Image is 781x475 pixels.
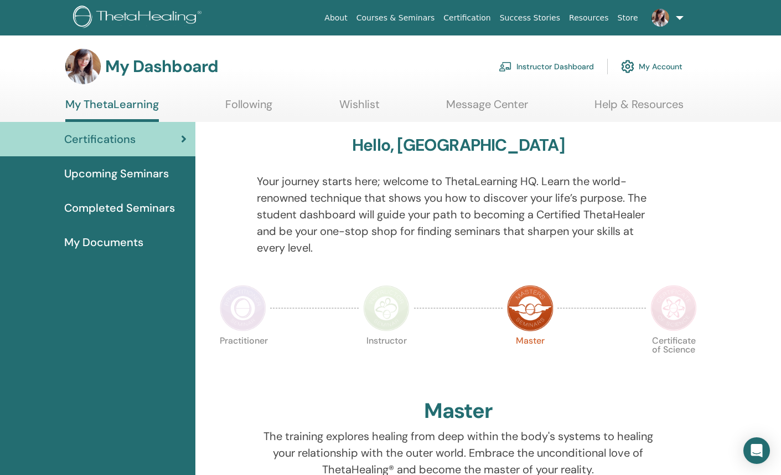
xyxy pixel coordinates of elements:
[363,336,410,383] p: Instructor
[352,8,439,28] a: Courses & Seminars
[65,98,159,122] a: My ThetaLearning
[424,399,493,424] h2: Master
[743,437,770,464] div: Open Intercom Messenger
[64,234,143,251] span: My Documents
[64,131,136,147] span: Certifications
[257,173,659,256] p: Your journey starts here; welcome to ThetaLearning HQ. Learn the world-renowned technique that sh...
[225,98,272,119] a: Following
[613,8,643,28] a: Store
[64,200,175,216] span: Completed Seminars
[439,8,495,28] a: Certification
[105,57,218,76] h3: My Dashboard
[507,336,554,383] p: Master
[650,285,697,331] img: Certificate of Science
[499,54,594,79] a: Instructor Dashboard
[650,336,697,383] p: Certificate of Science
[64,165,169,182] span: Upcoming Seminars
[352,135,565,155] h3: Hello, [GEOGRAPHIC_DATA]
[507,285,554,331] img: Master
[565,8,613,28] a: Resources
[220,285,266,331] img: Practitioner
[621,54,682,79] a: My Account
[651,9,669,27] img: default.jpg
[339,98,380,119] a: Wishlist
[594,98,684,119] a: Help & Resources
[446,98,528,119] a: Message Center
[320,8,351,28] a: About
[73,6,205,30] img: logo.png
[495,8,565,28] a: Success Stories
[220,336,266,383] p: Practitioner
[363,285,410,331] img: Instructor
[499,62,512,71] img: chalkboard-teacher.svg
[65,49,101,84] img: default.jpg
[621,57,634,76] img: cog.svg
